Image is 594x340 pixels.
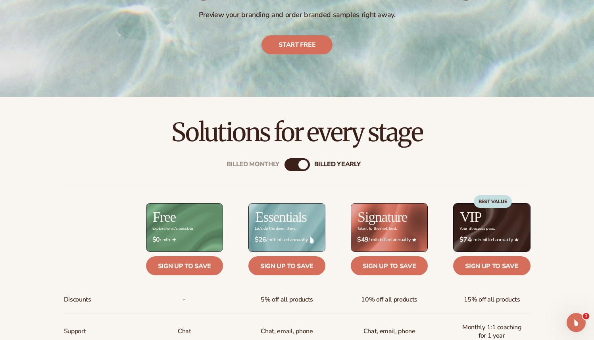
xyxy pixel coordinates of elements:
[357,236,421,244] span: / mth billed annually
[357,227,397,231] div: Take it to the next level.
[152,236,217,244] span: / mth
[351,256,428,275] a: Sign up to save
[64,324,86,339] span: Support
[123,10,472,19] p: Preview your branding and order branded samples right away.
[227,161,280,168] div: Billed Monthly
[361,292,417,307] span: 10% off all products
[583,313,589,319] span: 1
[178,324,191,339] p: Chat
[146,256,223,275] a: Sign up to save
[255,227,296,231] div: Let’s do the damn thing.
[357,236,369,244] strong: $49
[460,210,481,224] h2: VIP
[153,210,176,224] h2: Free
[152,236,160,244] strong: $0
[248,256,325,275] a: Sign up to save
[358,210,407,224] h2: Signature
[261,324,313,339] p: Chat, email, phone
[22,119,572,146] h2: Solutions for every stage
[454,204,530,252] img: VIP_BG_199964bd-3653-43bc-8a67-789d2d7717b9.jpg
[567,313,586,332] iframe: Intercom live chat
[459,227,494,231] div: Your all-access pass.
[474,195,512,208] div: BEST VALUE
[249,204,325,252] img: Essentials_BG_9050f826-5aa9-47d9-a362-757b82c62641.jpg
[412,238,416,242] img: Star_6.png
[515,238,519,242] img: Crown_2d87c031-1b5a-4345-8312-a4356ddcde98.png
[152,227,193,231] div: Explore what's possible.
[459,236,524,244] span: / mth billed annually
[464,292,520,307] span: 15% off all products
[64,292,91,307] span: Discounts
[183,292,186,307] span: -
[314,161,361,168] div: billed Yearly
[255,236,319,244] span: / mth billed annually
[261,35,333,54] a: Start free
[172,238,176,242] img: Free_Icon_bb6e7c7e-73f8-44bd-8ed0-223ea0fc522e.png
[261,292,313,307] span: 5% off all products
[453,256,530,275] a: Sign up to save
[310,236,314,243] img: drop.png
[459,236,471,244] strong: $74
[351,204,427,252] img: Signature_BG_eeb718c8-65ac-49e3-a4e5-327c6aa73146.jpg
[255,236,266,244] strong: $26
[146,204,223,252] img: free_bg.png
[255,210,307,224] h2: Essentials
[363,324,415,339] span: Chat, email, phone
